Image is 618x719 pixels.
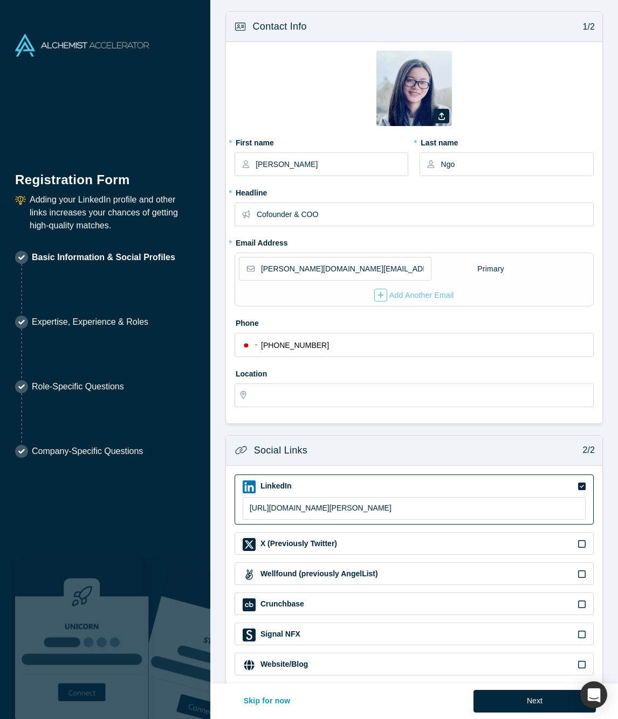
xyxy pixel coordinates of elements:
[243,659,256,672] img: Website/Blog icon
[235,134,408,149] label: First name
[374,288,455,302] button: Add Another Email
[243,629,256,641] img: Signal NFX icon
[32,445,143,458] p: Company-Specific Questions
[254,443,307,458] h3: Social Links
[232,690,302,713] button: Skip for now
[259,598,304,610] label: Crunchbase
[32,316,148,329] p: Expertise, Experience & Roles
[235,234,288,249] label: Email Address
[235,562,594,585] div: Wellfound (previously AngelList) iconWellfound (previously AngelList)
[376,51,452,126] img: Profile user default
[235,653,594,675] div: Website/Blog iconWebsite/Blog
[15,34,149,57] img: Alchemist Accelerator Logo
[235,184,594,199] label: Headline
[32,380,124,393] p: Role-Specific Questions
[30,193,195,232] p: Adding your LinkedIn profile and other links increases your chances of getting high-quality matches.
[473,690,596,713] button: Next
[235,314,594,329] label: Phone
[235,592,594,615] div: Crunchbase iconCrunchbase
[259,538,337,549] label: X (Previously Twitter)
[259,480,292,492] label: LinkedIn
[577,20,595,33] p: 1/2
[243,568,256,581] img: Wellfound (previously AngelList) icon
[235,474,594,525] div: LinkedIn iconLinkedIn
[243,538,256,551] img: X (Previously Twitter) icon
[149,560,283,719] img: Prism AI
[15,560,149,719] img: Robust Technologies
[253,19,307,34] h3: Contact Info
[243,480,256,493] img: LinkedIn icon
[420,134,593,149] label: Last name
[257,203,593,226] input: Partner, CEO
[259,629,300,640] label: Signal NFX
[243,598,256,611] img: Crunchbase icon
[477,260,505,278] div: Primary
[259,568,378,580] label: Wellfound (previously AngelList)
[577,444,595,457] p: 2/2
[235,365,594,380] label: Location
[235,532,594,555] div: X (Previously Twitter) iconX (Previously Twitter)
[374,289,454,302] div: Add Another Email
[15,159,195,190] h1: Registration Form
[259,659,308,670] label: Website/Blog
[235,623,594,645] div: Signal NFX iconSignal NFX
[32,251,175,264] p: Basic Information & Social Profiles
